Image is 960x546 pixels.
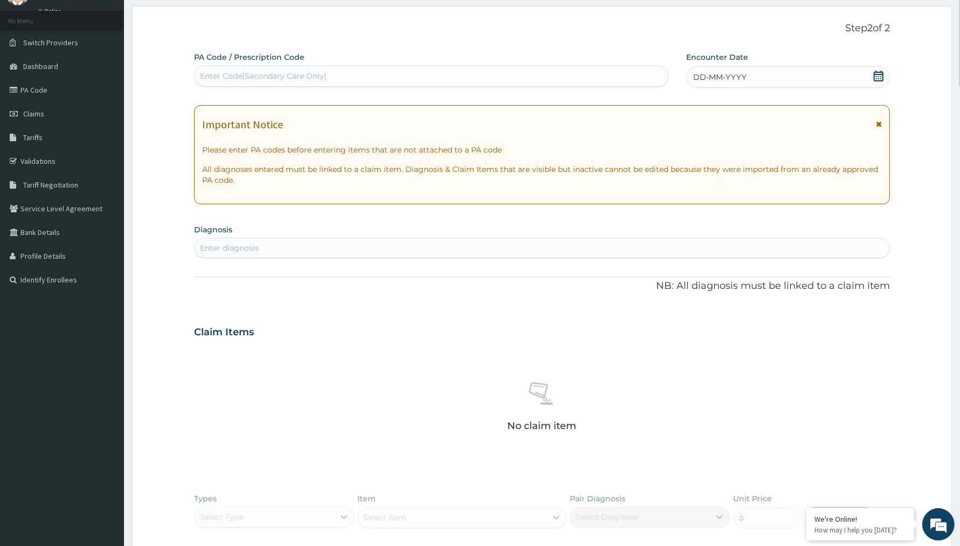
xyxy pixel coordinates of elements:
[63,136,149,245] span: We're online!
[194,279,890,293] p: NB: All diagnosis must be linked to a claim item
[23,38,78,47] span: Switch Providers
[202,164,882,185] p: All diagnoses entered must be linked to a claim item. Diagnosis & Claim Items that are visible bu...
[200,243,259,253] div: Enter diagnosis
[23,133,43,142] span: Tariffs
[23,109,44,119] span: Claims
[202,144,882,155] p: Please enter PA codes before entering items that are not attached to a PA code
[38,8,64,15] a: Online
[814,526,906,535] p: How may I help you today?
[686,52,748,63] label: Encounter Date
[56,60,181,74] div: Chat with us now
[194,224,232,235] label: Diagnosis
[202,119,283,130] h1: Important Notice
[194,327,254,338] h3: Claim Items
[20,54,44,81] img: d_794563401_company_1708531726252_794563401
[5,294,205,332] textarea: Type your message and hit 'Enter'
[194,52,305,63] label: PA Code / Prescription Code
[814,514,906,524] div: We're Online!
[194,23,890,34] p: Step 2 of 2
[23,61,58,71] span: Dashboard
[23,180,78,190] span: Tariff Negotiation
[507,420,576,431] p: No claim item
[693,72,747,82] span: DD-MM-YYYY
[200,71,327,81] div: Enter Code(Secondary Care Only)
[177,5,203,31] div: Minimize live chat window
